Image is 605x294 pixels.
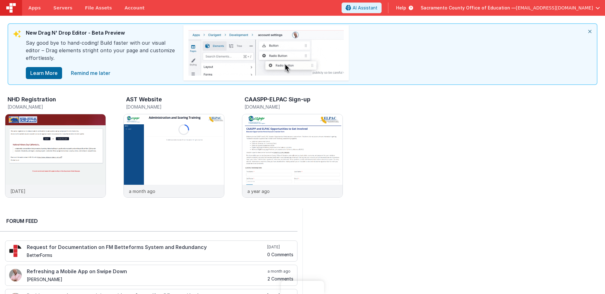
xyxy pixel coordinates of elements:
[26,39,177,67] div: Say good bye to hand-coding! Build faster with our visual editor – Drag elements stright onto you...
[9,269,22,281] img: 411_2.png
[126,105,224,109] h5: [DOMAIN_NAME]
[245,96,310,103] h3: CAASPP-ELPAC Sign-up
[9,245,22,257] img: 295_2.png
[421,5,516,11] span: Sacramento County Office of Education —
[8,105,106,109] h5: [DOMAIN_NAME]
[27,253,266,257] h5: BetterForms
[5,265,297,286] a: Refreshing a Mobile App on Swipe Down [PERSON_NAME] a month ago 2 Comments
[267,252,293,257] h5: 0 Comments
[268,269,293,274] h5: a month ago
[53,5,72,11] span: Servers
[27,269,266,274] h4: Refreshing a Mobile App on Swipe Down
[342,3,382,13] button: AI Assistant
[268,276,293,281] h5: 2 Comments
[27,277,266,282] h5: [PERSON_NAME]
[8,96,56,103] h3: NHD Registration
[281,281,324,294] iframe: Marker.io feedback button
[245,105,343,109] h5: [DOMAIN_NAME]
[247,188,270,195] p: a year ago
[516,5,593,11] span: [EMAIL_ADDRESS][DOMAIN_NAME]
[26,29,177,39] div: New Drag N' Drop Editor - Beta Preview
[26,67,62,79] button: Learn More
[396,5,406,11] span: Help
[28,5,41,11] span: Apps
[421,5,600,11] button: Sacramento County Office of Education — [EMAIL_ADDRESS][DOMAIN_NAME]
[5,240,297,262] a: Request for Documentation on FM Betteforms System and Redundancy BetterForms [DATE] 0 Comments
[129,188,155,195] p: a month ago
[6,217,291,225] h2: Forum Feed
[353,5,377,11] span: AI Assistant
[583,24,597,39] i: close
[126,96,162,103] h3: AST Website
[27,245,266,250] h4: Request for Documentation on FM Betteforms System and Redundancy
[85,5,112,11] span: File Assets
[67,67,114,79] a: close
[267,245,293,250] h5: [DATE]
